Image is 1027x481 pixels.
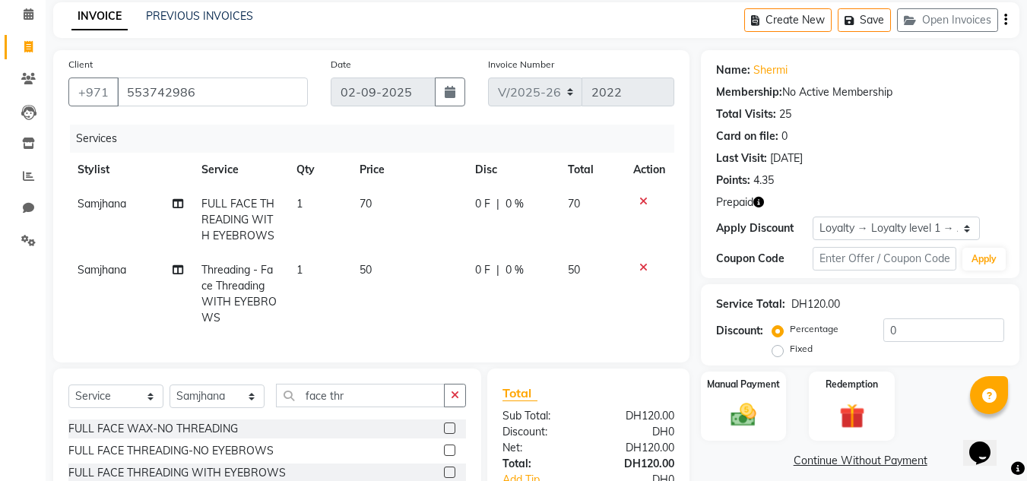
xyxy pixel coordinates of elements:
[287,153,350,187] th: Qty
[276,384,445,407] input: Search or Scan
[716,220,812,236] div: Apply Discount
[963,420,1012,466] iframe: chat widget
[723,400,764,429] img: _cash.svg
[716,150,767,166] div: Last Visit:
[838,8,891,32] button: Save
[588,408,686,424] div: DH120.00
[491,456,588,472] div: Total:
[201,197,274,242] span: FULL FACE THREADING WITH EYEBROWS
[753,172,774,188] div: 4.35
[588,456,686,472] div: DH120.00
[68,153,192,187] th: Stylist
[496,262,499,278] span: |
[832,400,873,432] img: _gift.svg
[68,421,238,437] div: FULL FACE WAX-NO THREADING
[716,323,763,339] div: Discount:
[491,424,588,440] div: Discount:
[716,62,750,78] div: Name:
[716,195,753,210] span: Prepaid
[491,440,588,456] div: Net:
[506,262,524,278] span: 0 %
[68,443,274,459] div: FULL FACE THREADING-NO EYEBROWS
[78,263,126,277] span: Samjhana
[588,440,686,456] div: DH120.00
[117,78,308,106] input: Search by Name/Mobile/Email/Code
[506,196,524,212] span: 0 %
[716,84,1004,100] div: No Active Membership
[350,153,467,187] th: Price
[704,453,1016,469] a: Continue Without Payment
[466,153,559,187] th: Disc
[781,128,788,144] div: 0
[296,197,303,210] span: 1
[360,263,372,277] span: 50
[813,247,956,271] input: Enter Offer / Coupon Code
[716,128,778,144] div: Card on file:
[588,424,686,440] div: DH0
[71,3,128,30] a: INVOICE
[146,9,253,23] a: PREVIOUS INVOICES
[716,251,812,267] div: Coupon Code
[360,197,372,210] span: 70
[192,153,287,187] th: Service
[779,106,791,122] div: 25
[568,263,580,277] span: 50
[502,385,537,401] span: Total
[331,58,351,71] label: Date
[744,8,832,32] button: Create New
[770,150,803,166] div: [DATE]
[296,263,303,277] span: 1
[790,322,838,336] label: Percentage
[716,172,750,188] div: Points:
[68,58,93,71] label: Client
[716,106,776,122] div: Total Visits:
[791,296,840,312] div: DH120.00
[790,342,813,356] label: Fixed
[716,296,785,312] div: Service Total:
[68,465,286,481] div: FULL FACE THREADING WITH EYEBROWS
[753,62,788,78] a: Shermi
[559,153,624,187] th: Total
[488,58,554,71] label: Invoice Number
[707,378,780,391] label: Manual Payment
[897,8,998,32] button: Open Invoices
[491,408,588,424] div: Sub Total:
[826,378,878,391] label: Redemption
[475,196,490,212] span: 0 F
[716,84,782,100] div: Membership:
[78,197,126,210] span: Samjhana
[624,153,674,187] th: Action
[201,263,277,324] span: Threading - Face Threading WITH EYEBROWS
[568,197,580,210] span: 70
[962,248,1006,271] button: Apply
[475,262,490,278] span: 0 F
[70,125,686,153] div: Services
[68,78,119,106] button: +971
[496,196,499,212] span: |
